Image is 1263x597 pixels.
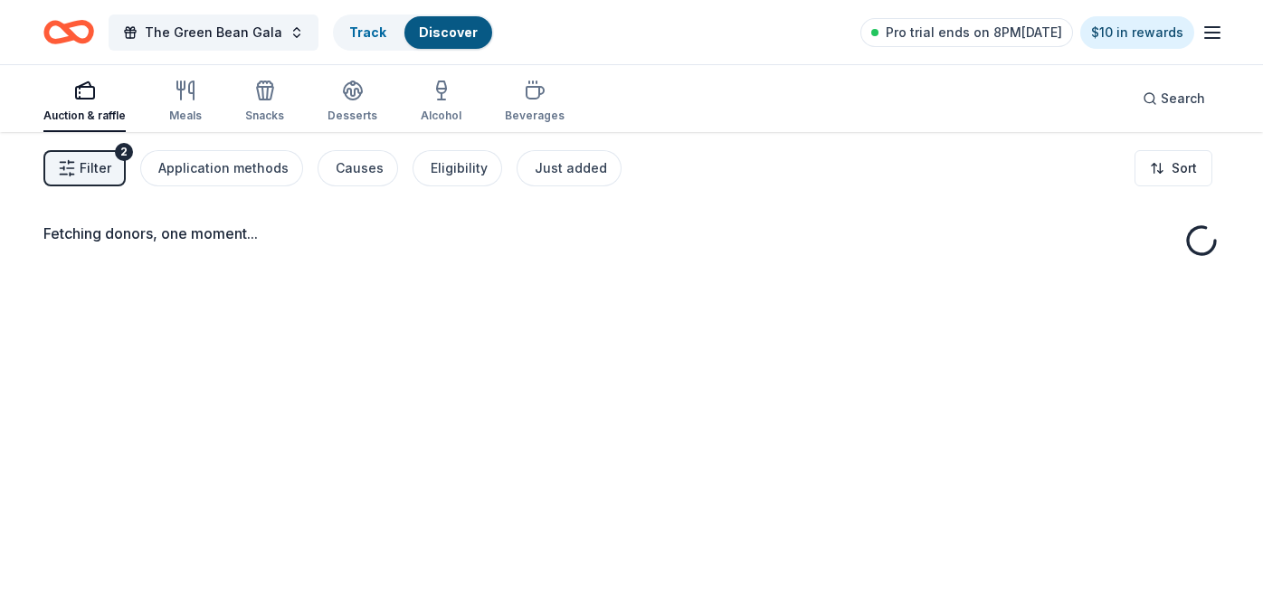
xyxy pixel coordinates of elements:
[145,22,282,43] span: The Green Bean Gala
[1080,16,1194,49] a: $10 in rewards
[336,157,384,179] div: Causes
[43,223,1220,244] div: Fetching donors, one moment...
[505,109,565,123] div: Beverages
[43,150,126,186] button: Filter2
[245,109,284,123] div: Snacks
[43,11,94,53] a: Home
[419,24,478,40] a: Discover
[421,72,461,132] button: Alcohol
[413,150,502,186] button: Eligibility
[43,72,126,132] button: Auction & raffle
[535,157,607,179] div: Just added
[158,157,289,179] div: Application methods
[328,109,377,123] div: Desserts
[860,18,1073,47] a: Pro trial ends on 8PM[DATE]
[1135,150,1212,186] button: Sort
[333,14,494,51] button: TrackDiscover
[169,72,202,132] button: Meals
[886,22,1062,43] span: Pro trial ends on 8PM[DATE]
[245,72,284,132] button: Snacks
[109,14,318,51] button: The Green Bean Gala
[505,72,565,132] button: Beverages
[517,150,622,186] button: Just added
[115,143,133,161] div: 2
[421,109,461,123] div: Alcohol
[1161,88,1205,109] span: Search
[43,109,126,123] div: Auction & raffle
[328,72,377,132] button: Desserts
[80,157,111,179] span: Filter
[318,150,398,186] button: Causes
[169,109,202,123] div: Meals
[431,157,488,179] div: Eligibility
[349,24,386,40] a: Track
[140,150,303,186] button: Application methods
[1172,157,1197,179] span: Sort
[1128,81,1220,117] button: Search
